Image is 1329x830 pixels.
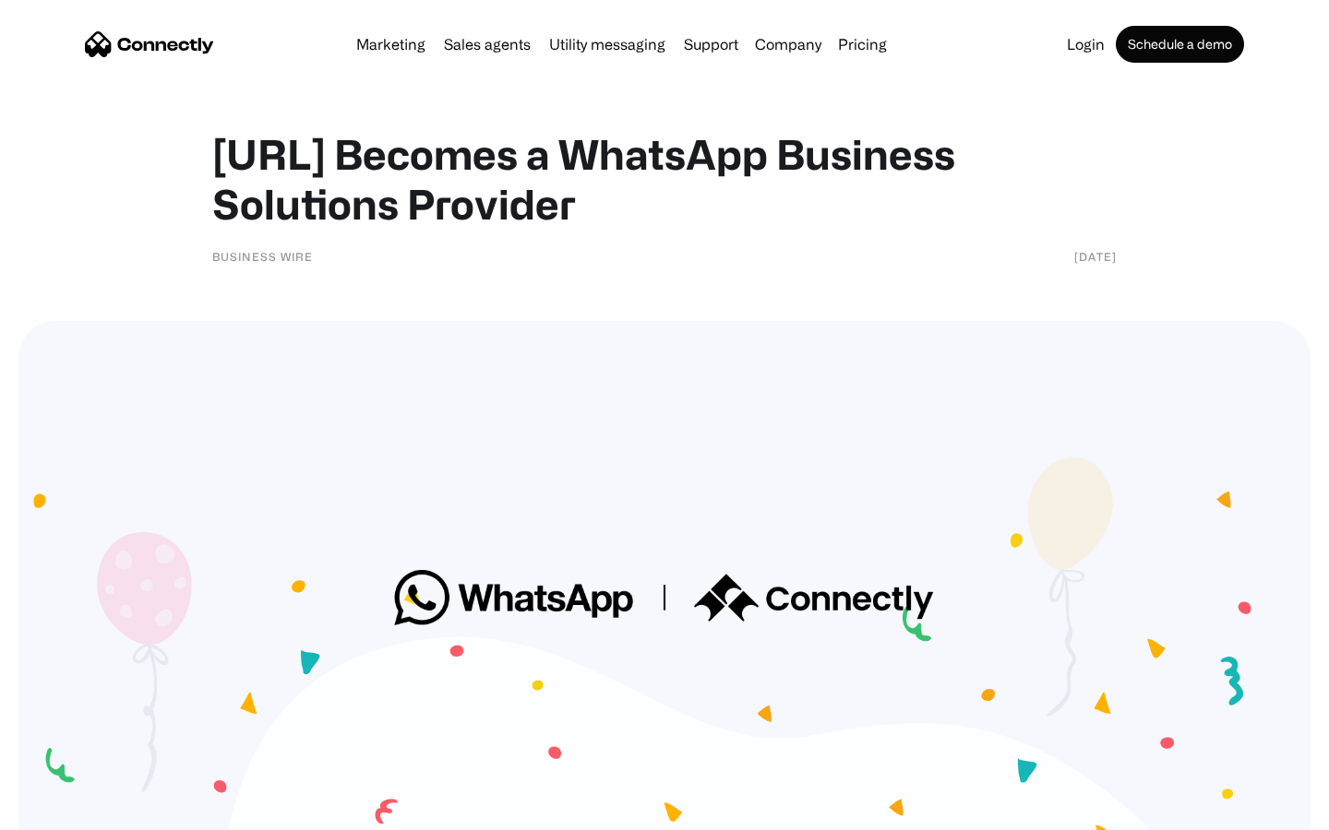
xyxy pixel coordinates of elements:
a: Sales agents [437,37,538,52]
ul: Language list [37,798,111,824]
a: Login [1060,37,1112,52]
a: Support [676,37,746,52]
div: [DATE] [1074,247,1117,266]
a: Marketing [349,37,433,52]
div: Business Wire [212,247,313,266]
aside: Language selected: English [18,798,111,824]
h1: [URL] Becomes a WhatsApp Business Solutions Provider [212,129,1117,229]
a: Schedule a demo [1116,26,1244,63]
a: home [85,30,214,58]
div: Company [749,31,827,57]
a: Pricing [831,37,894,52]
div: Company [755,31,821,57]
a: Utility messaging [542,37,673,52]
